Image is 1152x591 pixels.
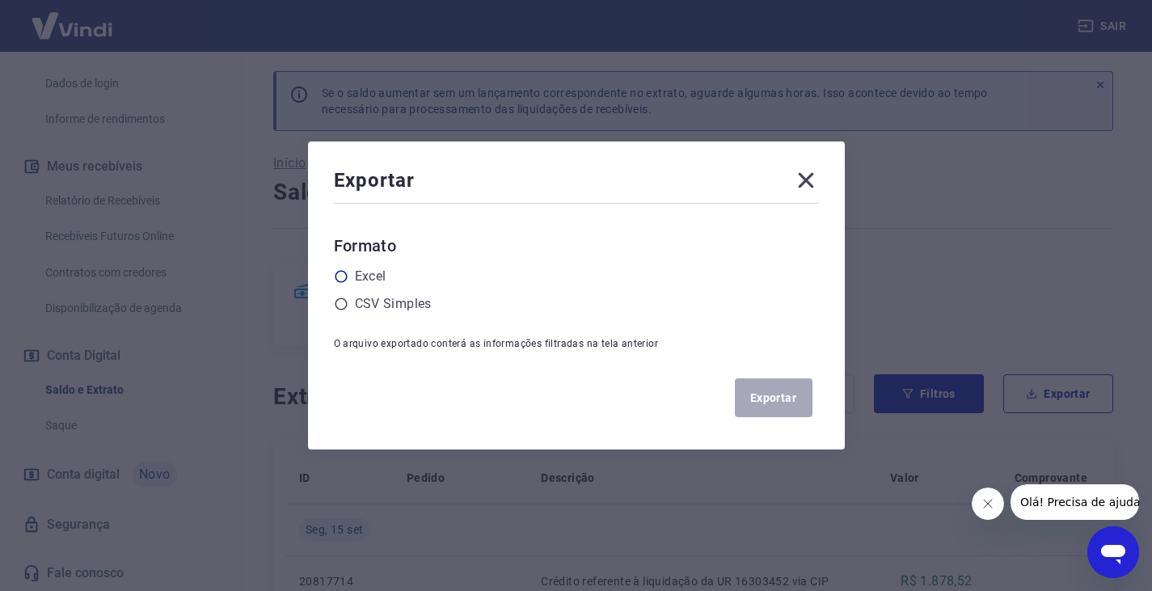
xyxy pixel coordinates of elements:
label: Excel [355,267,386,286]
div: Exportar [334,167,819,200]
span: Olá! Precisa de ajuda? [10,11,136,24]
h6: Formato [334,233,819,259]
iframe: Botão para abrir a janela de mensagens [1087,526,1139,578]
iframe: Mensagem da empresa [1011,484,1139,520]
label: CSV Simples [355,294,432,314]
iframe: Fechar mensagem [972,488,1004,520]
span: O arquivo exportado conterá as informações filtradas na tela anterior [334,338,659,349]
